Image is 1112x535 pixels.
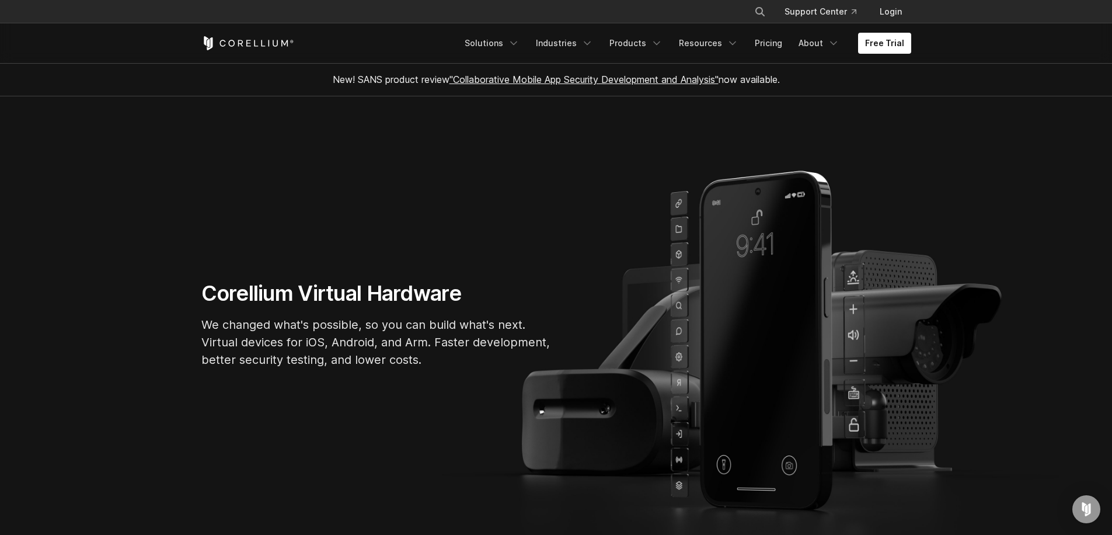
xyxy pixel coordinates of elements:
[775,1,866,22] a: Support Center
[333,74,780,85] span: New! SANS product review now available.
[792,33,846,54] a: About
[458,33,911,54] div: Navigation Menu
[201,280,552,307] h1: Corellium Virtual Hardware
[529,33,600,54] a: Industries
[201,316,552,369] p: We changed what's possible, so you can build what's next. Virtual devices for iOS, Android, and A...
[750,1,771,22] button: Search
[748,33,789,54] a: Pricing
[602,33,670,54] a: Products
[740,1,911,22] div: Navigation Menu
[201,36,294,50] a: Corellium Home
[458,33,527,54] a: Solutions
[449,74,719,85] a: "Collaborative Mobile App Security Development and Analysis"
[858,33,911,54] a: Free Trial
[1072,495,1100,523] div: Open Intercom Messenger
[672,33,745,54] a: Resources
[870,1,911,22] a: Login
